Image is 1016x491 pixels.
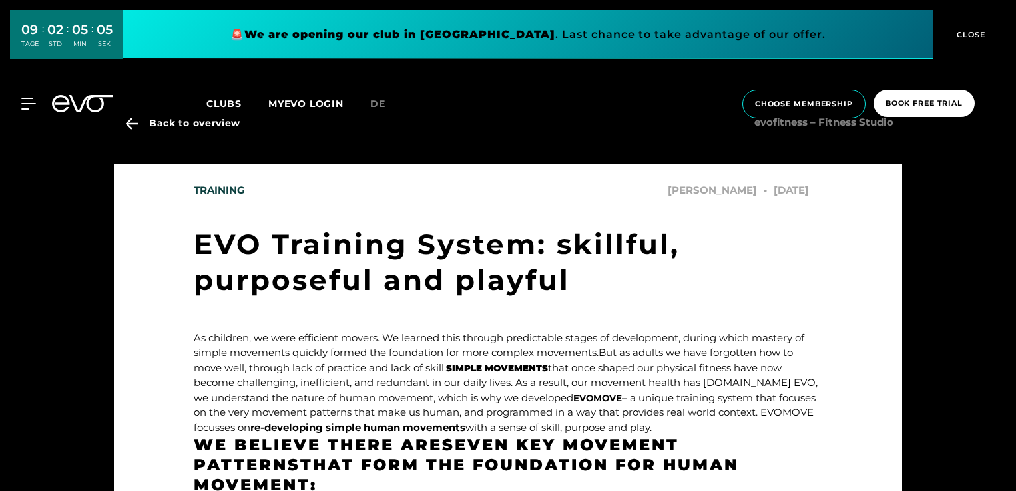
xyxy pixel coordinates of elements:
span: choose membership [755,98,853,110]
strong: re-developing simple human movements [250,421,465,434]
span: [DATE] [774,183,822,198]
div: : [67,21,69,57]
a: choose membership [738,90,870,118]
a: EVOMOVE [573,391,622,404]
div: STD [47,39,63,49]
span: Training [194,183,245,198]
div: MIN [72,39,88,49]
span: Clubs [206,98,242,110]
a: de [370,96,401,112]
a: book free trial [870,90,979,118]
div: 02 [47,20,63,39]
div: TAGE [21,39,39,49]
h1: EVO Training System: skillful, purposeful and playful [194,226,822,299]
div: : [42,21,44,57]
span: EVOMOVE [573,393,622,403]
a: MYEVO LOGIN [268,98,344,110]
strong: seven key movement patterns [194,435,679,474]
div: 05 [97,20,113,39]
div: 09 [21,20,39,39]
div: 05 [72,20,88,39]
span: de [370,98,385,110]
span: [PERSON_NAME] [668,183,774,198]
div: : [91,21,93,57]
button: CLOSE [933,10,1006,59]
div: SEK [97,39,113,49]
a: Simple movements [446,363,548,373]
span: CLOSE [953,29,986,41]
span: book free trial [886,98,963,109]
a: Clubs [206,97,268,110]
